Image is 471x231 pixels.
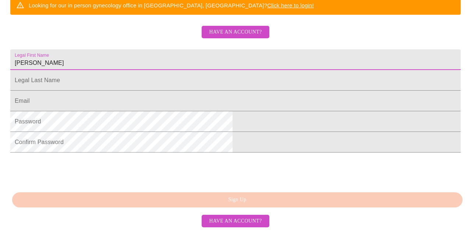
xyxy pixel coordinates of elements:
[267,2,314,8] a: Click here to login!
[200,34,271,40] a: Have an account?
[209,28,262,37] span: Have an account?
[200,217,271,224] a: Have an account?
[209,217,262,226] span: Have an account?
[10,156,122,185] iframe: reCAPTCHA
[202,26,269,39] button: Have an account?
[202,215,269,228] button: Have an account?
